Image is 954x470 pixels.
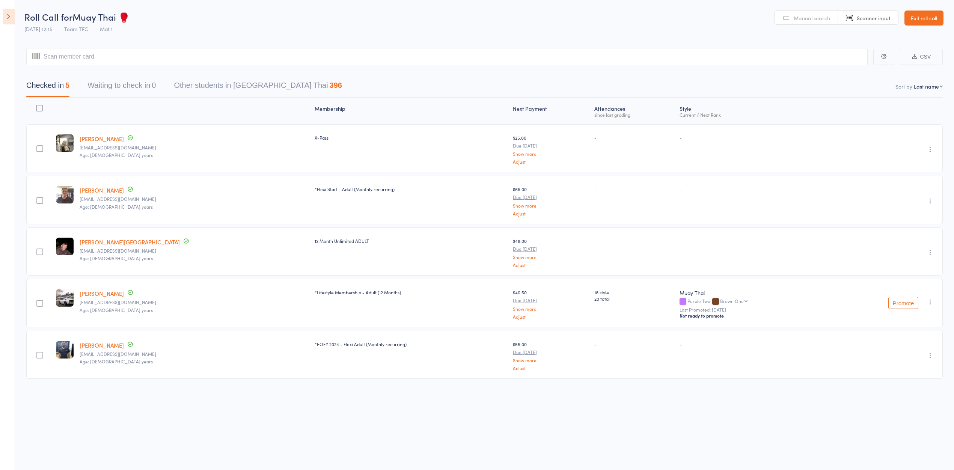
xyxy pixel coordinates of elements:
[680,238,823,244] div: -
[513,203,588,208] a: Show more
[513,194,588,200] small: Due [DATE]
[80,186,124,194] a: [PERSON_NAME]
[513,159,588,164] a: Adjust
[680,289,823,297] div: Muay Thai
[594,289,674,295] span: 18 style
[513,366,588,371] a: Adjust
[315,238,507,244] div: 12 Month Unlimited ADULT
[80,255,153,261] span: Age: [DEMOGRAPHIC_DATA] years
[72,11,130,23] span: Muay Thai 🥊
[594,295,674,302] span: 20 total
[680,313,823,319] div: Not ready to promote
[152,81,156,89] div: 0
[64,25,88,33] span: Team TFC
[80,238,180,246] a: [PERSON_NAME][GEOGRAPHIC_DATA]
[80,145,309,150] small: jbyrnendis@gmail.com
[794,14,830,22] span: Manual search
[680,112,823,117] div: Current / Next Rank
[80,152,153,158] span: Age: [DEMOGRAPHIC_DATA] years
[594,112,674,117] div: since last grading
[513,349,588,355] small: Due [DATE]
[680,134,823,141] div: -
[312,101,510,121] div: Membership
[594,134,674,141] div: -
[888,297,918,309] button: Promote
[591,101,677,121] div: Atten­dances
[80,135,124,143] a: [PERSON_NAME]
[80,203,153,210] span: Age: [DEMOGRAPHIC_DATA] years
[513,186,588,215] div: $65.00
[680,186,823,192] div: -
[56,238,74,255] img: image1757575623.png
[315,134,507,141] div: X-Pass
[594,341,674,347] div: -
[680,341,823,347] div: -
[80,289,124,297] a: [PERSON_NAME]
[513,246,588,252] small: Due [DATE]
[513,151,588,156] a: Show more
[904,11,943,26] a: Exit roll call
[315,289,507,295] div: *Lifestyle Membership - Adult (12 Months)
[510,101,591,121] div: Next Payment
[87,77,156,97] button: Waiting to check in0
[315,186,507,192] div: *Flexi Start - Adult (Monthly recurring)
[513,298,588,303] small: Due [DATE]
[513,306,588,311] a: Show more
[513,211,588,216] a: Adjust
[80,351,309,357] small: Sandhr2003@gmail.com
[80,341,124,349] a: [PERSON_NAME]
[720,298,744,303] div: Brown One
[857,14,891,22] span: Scanner input
[174,77,342,97] button: Other students in [GEOGRAPHIC_DATA] Thai396
[513,134,588,164] div: $25.00
[80,248,309,253] small: Lochiehall6@gmail.com
[513,238,588,267] div: $48.00
[914,83,939,90] div: Last name
[26,48,868,65] input: Scan member card
[677,101,826,121] div: Style
[26,77,69,97] button: Checked in5
[80,300,309,305] small: J.potts94@hotmail.com
[100,25,113,33] span: Mat 1
[65,81,69,89] div: 5
[24,25,53,33] span: [DATE] 12:15
[80,358,153,365] span: Age: [DEMOGRAPHIC_DATA] years
[594,186,674,192] div: -
[895,83,912,90] label: Sort by
[594,238,674,244] div: -
[56,289,74,307] img: image1701856330.png
[513,289,588,319] div: $40.50
[513,255,588,259] a: Show more
[513,314,588,319] a: Adjust
[680,298,823,305] div: Purple Two
[24,11,72,23] span: Roll Call for
[56,186,74,203] img: image1757981366.png
[330,81,342,89] div: 396
[513,358,588,363] a: Show more
[513,262,588,267] a: Adjust
[900,49,943,65] button: CSV
[56,134,74,152] img: image1727834489.png
[80,307,153,313] span: Age: [DEMOGRAPHIC_DATA] years
[80,196,309,202] small: Sanche01hindle@gmail.com
[315,341,507,347] div: *EOFY 2024 - Flexi Adult (Monthly recurring)
[680,307,823,312] small: Last Promoted: [DATE]
[513,143,588,148] small: Due [DATE]
[56,341,74,359] img: image1719306528.png
[513,341,588,371] div: $55.00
